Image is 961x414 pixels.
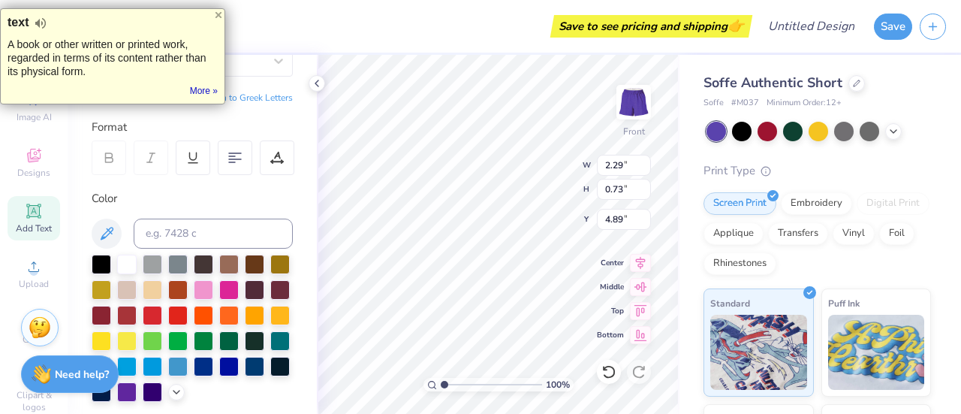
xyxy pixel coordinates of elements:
div: Rhinestones [703,252,776,275]
img: Standard [710,315,807,390]
span: Minimum Order: 12 + [767,97,842,110]
div: Color [92,190,293,207]
div: Applique [703,222,764,245]
div: Embroidery [781,192,852,215]
input: e.g. 7428 c [134,219,293,249]
button: Switch to Greek Letters [199,92,293,104]
span: 100 % [546,378,570,391]
div: Transfers [768,222,828,245]
div: Digital Print [857,192,929,215]
img: Puff Ink [828,315,925,390]
span: # M037 [731,97,759,110]
span: Upload [19,278,49,290]
div: Vinyl [833,222,875,245]
strong: Need help? [55,367,109,382]
span: Middle [597,282,624,292]
span: Soffe Authentic Short [703,74,842,92]
img: Front [619,87,649,117]
span: Puff Ink [828,295,860,311]
span: Center [597,258,624,268]
div: Foil [879,222,914,245]
div: Print Type [703,162,931,180]
button: Save [874,14,912,40]
span: Designs [17,167,50,179]
span: Top [597,306,624,316]
span: 👉 [728,17,744,35]
span: Add Text [16,222,52,234]
input: Untitled Design [756,11,866,41]
div: Format [92,119,294,136]
span: Standard [710,295,750,311]
span: Image AI [17,111,52,123]
span: Clipart & logos [8,389,60,413]
span: Soffe [703,97,724,110]
div: Screen Print [703,192,776,215]
span: Bottom [597,330,624,340]
div: Save to see pricing and shipping [554,15,749,38]
div: Front [623,125,645,138]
